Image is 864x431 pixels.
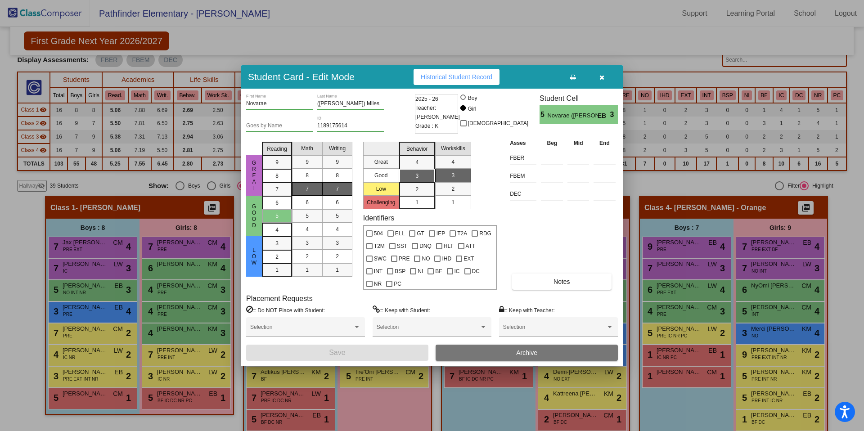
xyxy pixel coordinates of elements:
span: ELL [395,228,405,239]
input: assessment [510,187,536,201]
span: DNQ [419,241,432,251]
span: Novarae ([PERSON_NAME]) Miles [547,111,597,121]
span: 7 [275,185,279,193]
span: Behavior [406,145,427,153]
span: Math [301,144,313,153]
button: Notes [512,274,611,290]
span: Low [250,247,258,266]
span: BSP [395,266,405,277]
input: assessment [510,151,536,165]
span: 3 [451,171,454,180]
span: 3 [306,239,309,247]
span: PRE [399,253,410,264]
span: 4 [415,158,418,166]
span: 6 [336,198,339,207]
span: ATT [466,241,476,251]
span: BF [435,266,442,277]
label: Identifiers [363,214,394,222]
span: SWC [374,253,387,264]
span: PC [394,278,401,289]
button: Save [246,345,428,361]
span: IEP [436,228,445,239]
span: 3 [415,172,418,180]
span: SST [397,241,407,251]
span: 9 [306,158,309,166]
th: Asses [508,138,539,148]
label: = Keep with Student: [373,305,430,314]
span: Good [250,203,258,229]
span: INT [374,266,382,277]
span: 1 [451,198,454,207]
span: 5 [306,212,309,220]
span: 7 [336,185,339,193]
input: assessment [510,169,536,183]
span: 4 [336,225,339,233]
span: EXT [463,253,474,264]
span: 2025 - 26 [415,94,438,103]
h3: Student Card - Edit Mode [248,71,355,82]
span: GT [417,228,424,239]
span: 3 [275,239,279,247]
div: Girl [468,105,477,113]
span: 2 [451,185,454,193]
span: 1 [336,266,339,274]
span: 3 [610,109,618,120]
span: 4 [275,226,279,234]
span: Save [329,349,345,356]
span: T2M [374,241,385,251]
label: = Do NOT Place with Student: [246,305,325,314]
button: Historical Student Record [414,69,499,85]
span: Writing [329,144,346,153]
span: 2 [415,185,418,193]
input: goes by name [246,123,313,129]
th: Beg [539,138,565,148]
span: Notes [553,278,570,285]
span: 1 [306,266,309,274]
span: 8 [275,172,279,180]
span: Workskills [441,144,465,153]
th: Mid [565,138,591,148]
span: Great [250,160,258,191]
th: End [591,138,618,148]
span: Reading [267,145,287,153]
span: 3 [336,239,339,247]
span: T2A [457,228,467,239]
span: [DEMOGRAPHIC_DATA] [468,118,528,129]
span: 5 [540,109,547,120]
span: 8 [336,171,339,180]
span: NO [422,253,430,264]
span: 6 [275,199,279,207]
span: 8 [306,171,309,180]
span: 6 [306,198,309,207]
span: RDG [479,228,491,239]
span: 504 [374,228,383,239]
span: HLT [444,241,454,251]
span: 5 [336,212,339,220]
label: Placement Requests [246,294,313,303]
span: Grade : K [415,121,438,130]
span: 9 [275,158,279,166]
span: NR [374,278,382,289]
span: Historical Student Record [421,73,492,81]
span: 1 [415,198,418,207]
span: 2 [306,252,309,260]
span: 4 [451,158,454,166]
span: 2 [275,253,279,261]
input: Enter ID [317,123,384,129]
span: Teacher: [PERSON_NAME] [415,103,460,121]
span: EB [598,111,610,121]
span: 5 [275,212,279,220]
span: IHD [442,253,451,264]
span: DC [472,266,480,277]
span: 1 [275,266,279,274]
span: 7 [306,185,309,193]
div: Boy [468,94,477,102]
span: Archive [516,349,537,356]
span: 2 [336,252,339,260]
span: NI [418,266,423,277]
span: 9 [336,158,339,166]
span: IC [454,266,460,277]
span: 4 [306,225,309,233]
button: Archive [436,345,618,361]
label: = Keep with Teacher: [499,305,555,314]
